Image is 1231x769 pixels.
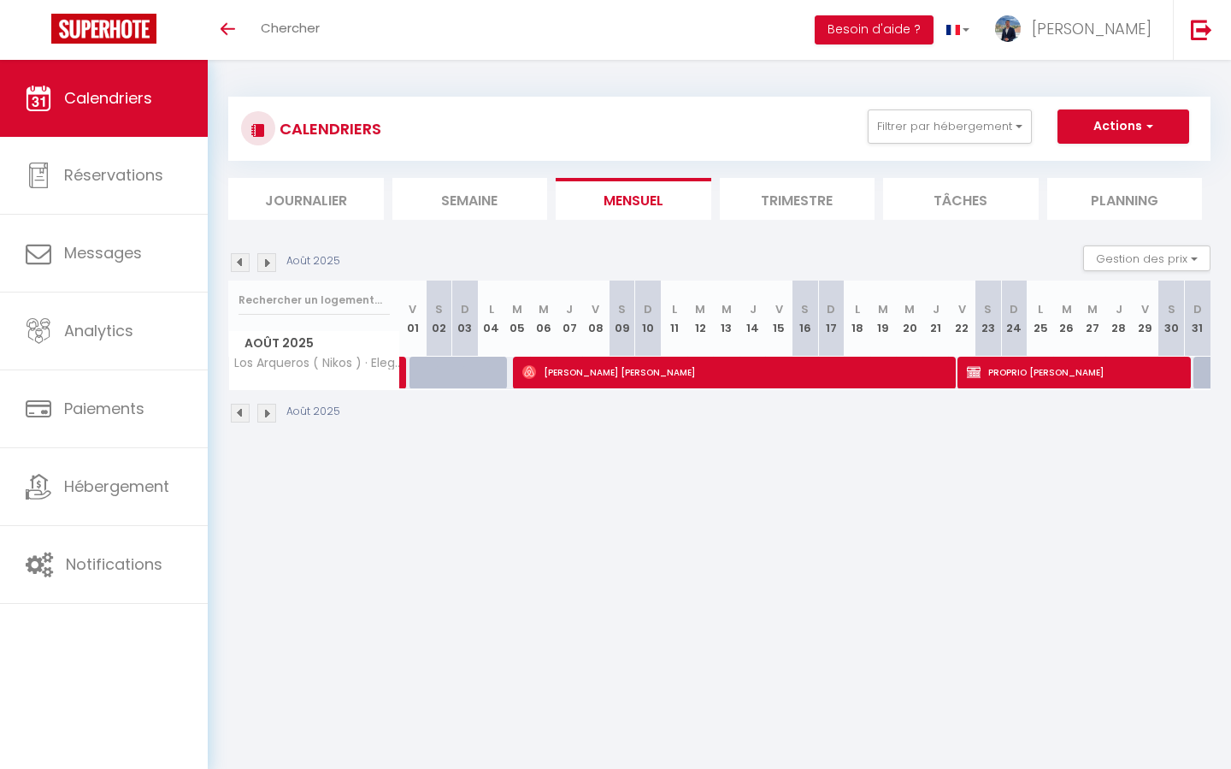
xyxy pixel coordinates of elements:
[1193,301,1202,317] abbr: D
[557,281,583,357] th: 07
[722,301,732,317] abbr: M
[64,164,163,186] span: Réservations
[409,301,416,317] abbr: V
[984,301,992,317] abbr: S
[933,301,939,317] abbr: J
[815,15,934,44] button: Besoin d'aide ?
[1028,281,1054,357] th: 25
[801,301,809,317] abbr: S
[400,281,427,357] th: 01
[695,301,705,317] abbr: M
[1116,301,1122,317] abbr: J
[949,281,975,357] th: 22
[64,242,142,263] span: Messages
[1184,281,1210,357] th: 31
[1057,109,1189,144] button: Actions
[1158,281,1185,357] th: 30
[489,301,494,317] abbr: L
[1168,301,1175,317] abbr: S
[461,301,469,317] abbr: D
[766,281,792,357] th: 15
[229,331,399,356] span: Août 2025
[286,404,340,420] p: Août 2025
[522,356,955,388] span: [PERSON_NAME] [PERSON_NAME]
[64,398,144,419] span: Paiements
[739,281,766,357] th: 14
[750,301,757,317] abbr: J
[51,14,156,44] img: Super Booking
[687,281,714,357] th: 12
[14,7,65,58] button: Ouvrir le widget de chat LiveChat
[618,301,626,317] abbr: S
[504,281,531,357] th: 05
[995,15,1021,42] img: ...
[845,281,871,357] th: 18
[228,178,384,220] li: Journalier
[1010,301,1018,317] abbr: D
[426,281,452,357] th: 02
[539,301,549,317] abbr: M
[566,301,573,317] abbr: J
[452,281,479,357] th: 03
[967,356,1187,388] span: PROPRIO [PERSON_NAME]
[592,301,599,317] abbr: V
[1053,281,1080,357] th: 26
[672,301,677,317] abbr: L
[714,281,740,357] th: 13
[66,553,162,575] span: Notifications
[530,281,557,357] th: 06
[792,281,818,357] th: 16
[239,285,390,316] input: Rechercher un logement...
[975,281,1002,357] th: 23
[818,281,845,357] th: 17
[1038,301,1043,317] abbr: L
[556,178,711,220] li: Mensuel
[64,87,152,109] span: Calendriers
[609,281,635,357] th: 09
[775,301,783,317] abbr: V
[1001,281,1028,357] th: 24
[1191,19,1212,40] img: logout
[661,281,687,357] th: 11
[644,301,652,317] abbr: D
[583,281,610,357] th: 08
[720,178,875,220] li: Trimestre
[64,320,133,341] span: Analytics
[1047,178,1203,220] li: Planning
[1062,301,1072,317] abbr: M
[827,301,835,317] abbr: D
[897,281,923,357] th: 20
[870,281,897,357] th: 19
[1106,281,1133,357] th: 28
[435,301,443,317] abbr: S
[1083,245,1210,271] button: Gestion des prix
[958,301,966,317] abbr: V
[1087,301,1098,317] abbr: M
[275,109,381,148] h3: CALENDRIERS
[261,19,320,37] span: Chercher
[1032,18,1151,39] span: [PERSON_NAME]
[512,301,522,317] abbr: M
[392,178,548,220] li: Semaine
[286,253,340,269] p: Août 2025
[855,301,860,317] abbr: L
[922,281,949,357] th: 21
[635,281,662,357] th: 10
[1132,281,1158,357] th: 29
[868,109,1032,144] button: Filtrer par hébergement
[64,476,169,497] span: Hébergement
[232,357,403,370] span: Los Arqueros ( Nikos ) · Elegance Over Golf Greens
[1080,281,1106,357] th: 27
[478,281,504,357] th: 04
[1141,301,1149,317] abbr: V
[883,178,1039,220] li: Tâches
[878,301,888,317] abbr: M
[904,301,915,317] abbr: M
